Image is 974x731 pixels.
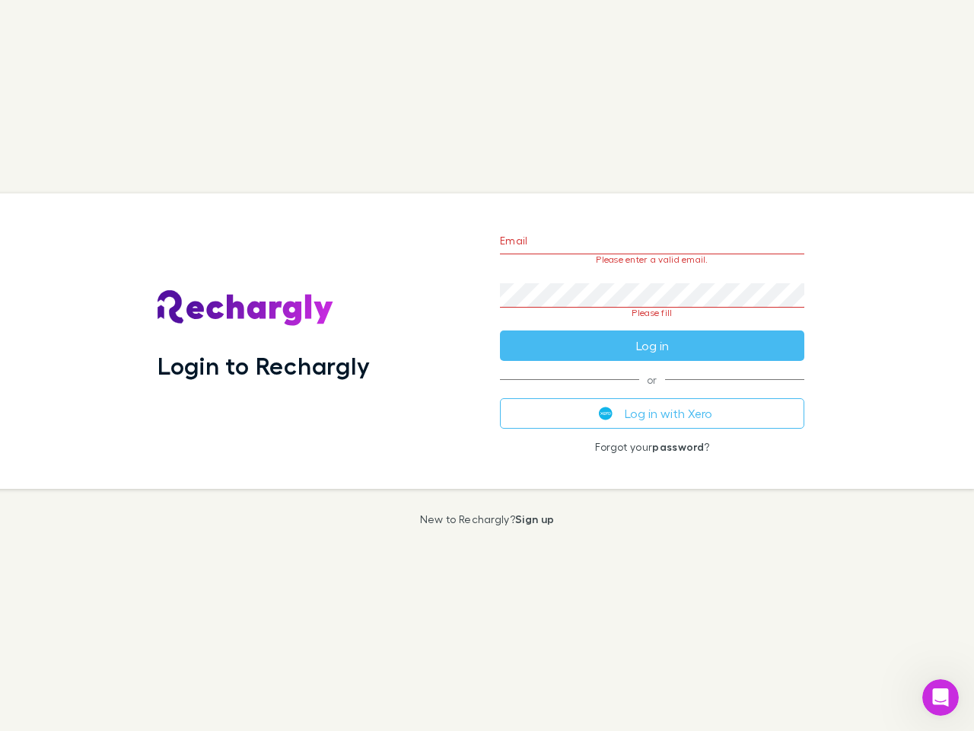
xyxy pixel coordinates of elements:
[158,290,334,327] img: Rechargly's Logo
[500,254,804,265] p: Please enter a valid email.
[158,351,370,380] h1: Login to Rechargly
[420,513,555,525] p: New to Rechargly?
[652,440,704,453] a: password
[500,308,804,318] p: Please fill
[515,512,554,525] a: Sign up
[922,679,959,716] iframe: Intercom live chat
[500,441,804,453] p: Forgot your ?
[599,407,613,420] img: Xero's logo
[500,398,804,429] button: Log in with Xero
[500,330,804,361] button: Log in
[500,379,804,380] span: or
